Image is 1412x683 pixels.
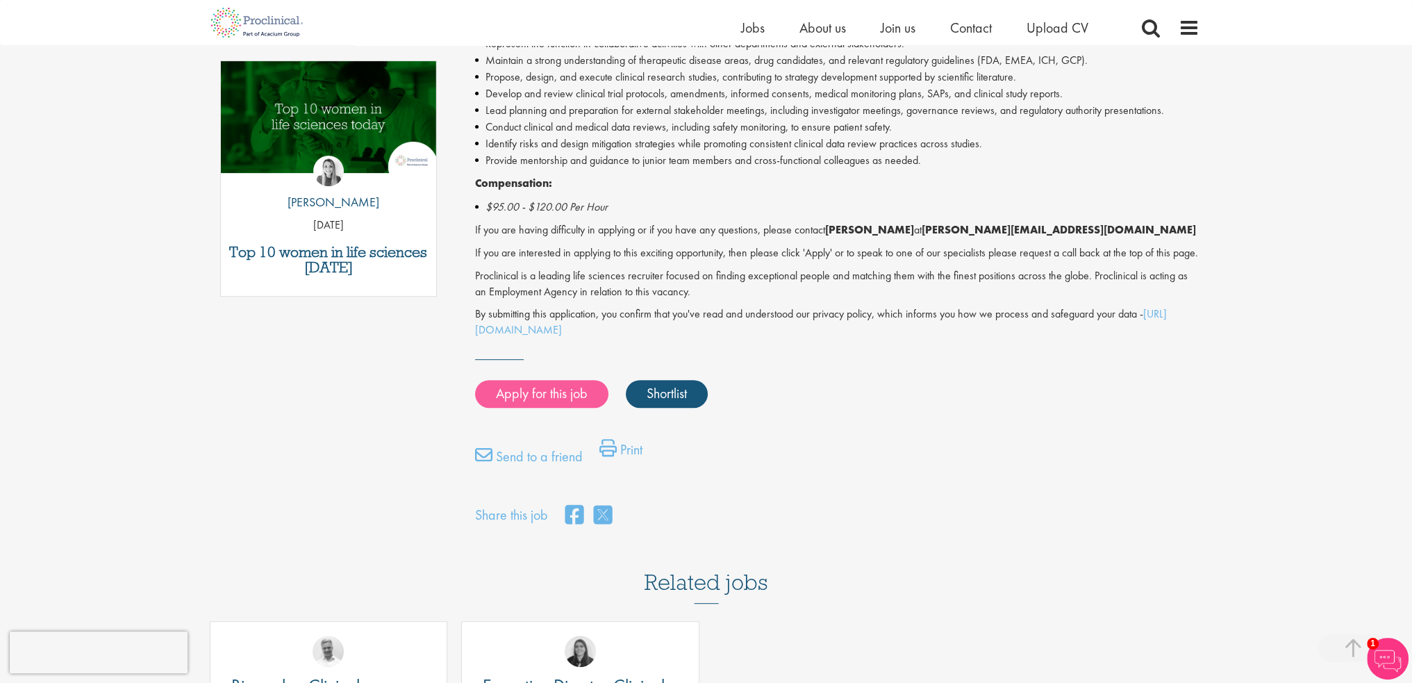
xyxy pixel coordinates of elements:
a: About us [799,19,846,37]
img: Ciara Noble [565,636,596,667]
a: Print [599,439,642,467]
p: [DATE] [221,217,437,233]
strong: [PERSON_NAME] [825,222,914,237]
li: Conduct clinical and medical data reviews, including safety monitoring, to ensure patient safety. [475,119,1199,135]
em: $95.00 - $120.00 Per Hour [485,199,608,214]
h3: Related jobs [645,536,768,604]
a: Contact [950,19,992,37]
a: Upload CV [1027,19,1088,37]
p: By submitting this application, you confirm that you've read and understood our privacy policy, w... [475,306,1199,338]
li: Provide mentorship and guidance to junior team members and cross-functional colleagues as needed. [475,152,1199,169]
a: [URL][DOMAIN_NAME] [475,306,1167,337]
p: If you are having difficulty in applying or if you have any questions, please contact at [475,222,1199,238]
a: share on facebook [565,501,583,531]
li: Propose, design, and execute clinical research studies, contributing to strategy development supp... [475,69,1199,85]
img: Joshua Bye [313,636,344,667]
li: Maintain a strong understanding of therapeutic disease areas, drug candidates, and relevant regul... [475,52,1199,69]
iframe: reCAPTCHA [10,632,188,673]
a: Hannah Burke [PERSON_NAME] [277,156,379,218]
a: Send to a friend [475,446,583,474]
a: Link to a post [221,61,437,184]
li: Develop and review clinical trial protocols, amendments, informed consents, medical monitoring pl... [475,85,1199,102]
a: share on twitter [594,501,612,531]
a: Join us [881,19,915,37]
strong: Compensation: [475,176,552,190]
li: Identify risks and design mitigation strategies while promoting consistent clinical data review p... [475,135,1199,152]
span: 1 [1367,638,1379,650]
a: Jobs [741,19,765,37]
img: Hannah Burke [313,156,344,186]
img: Top 10 women in life sciences today [221,61,437,173]
a: Top 10 women in life sciences [DATE] [228,245,430,275]
a: Apply for this job [475,380,608,408]
img: Chatbot [1367,638,1409,680]
p: Proclinical is a leading life sciences recruiter focused on finding exceptional people and matchi... [475,268,1199,300]
p: [PERSON_NAME] [277,193,379,211]
strong: [PERSON_NAME][EMAIL_ADDRESS][DOMAIN_NAME] [922,222,1196,237]
a: Shortlist [626,380,708,408]
label: Share this job [475,505,548,525]
p: If you are interested in applying to this exciting opportunity, then please click 'Apply' or to s... [475,245,1199,261]
li: Lead planning and preparation for external stakeholder meetings, including investigator meetings,... [475,102,1199,119]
